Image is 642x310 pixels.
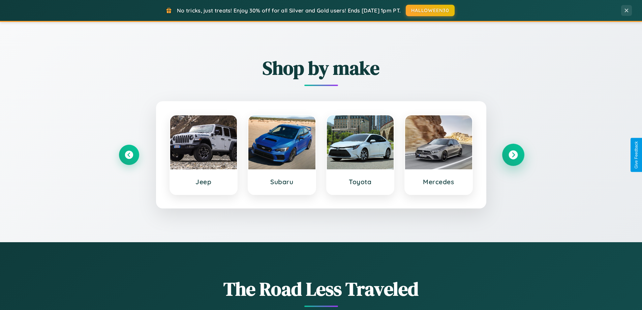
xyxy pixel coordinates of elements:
h2: Shop by make [119,55,523,81]
h1: The Road Less Traveled [119,276,523,302]
h3: Subaru [255,178,309,186]
h3: Toyota [334,178,387,186]
span: No tricks, just treats! Enjoy 30% off for all Silver and Gold users! Ends [DATE] 1pm PT. [177,7,401,14]
h3: Jeep [177,178,231,186]
button: HALLOWEEN30 [406,5,455,16]
h3: Mercedes [412,178,465,186]
div: Give Feedback [634,141,639,169]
